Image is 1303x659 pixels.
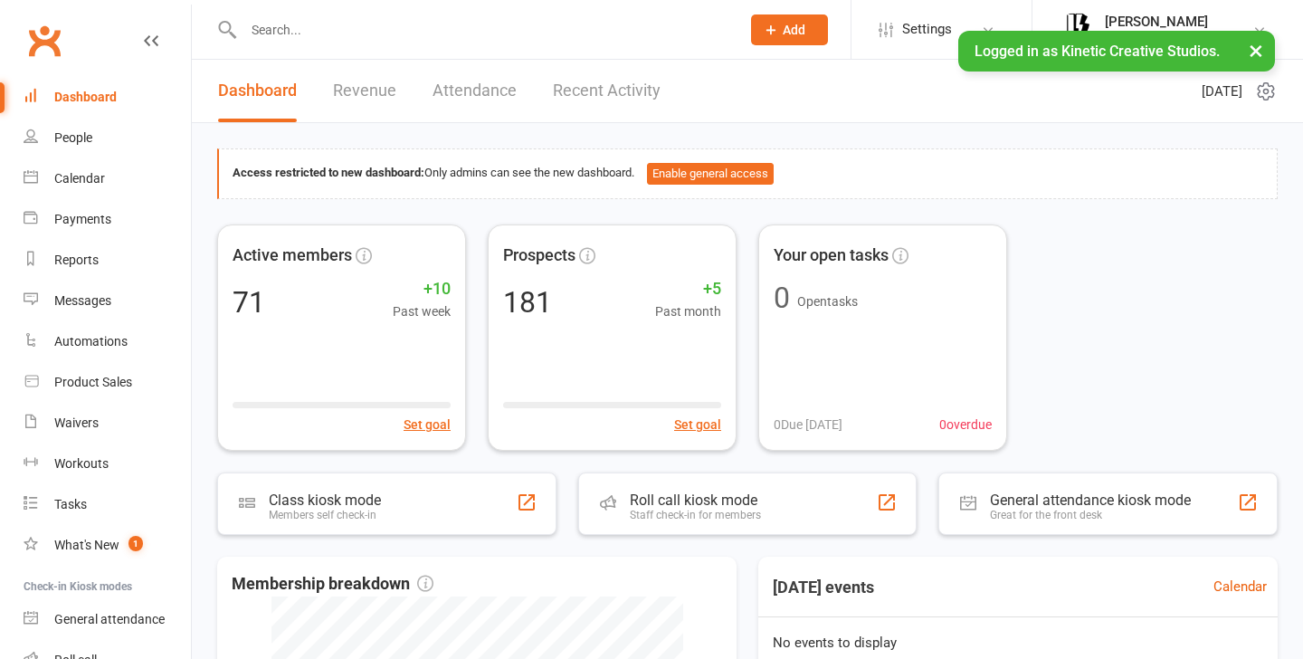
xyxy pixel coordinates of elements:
button: × [1240,31,1272,70]
span: Past month [655,301,721,321]
a: Workouts [24,444,191,484]
a: People [24,118,191,158]
span: Your open tasks [774,243,889,269]
button: Set goal [404,415,451,435]
div: 71 [233,288,265,317]
div: Product Sales [54,375,132,389]
a: Calendar [24,158,191,199]
div: Automations [54,334,128,349]
span: Membership breakdown [232,571,433,597]
div: Class kiosk mode [269,492,381,509]
div: Payments [54,212,111,226]
button: Set goal [674,415,721,435]
div: 0 [774,283,790,312]
div: Kinetic Creative Studios [1105,30,1237,46]
div: General attendance kiosk mode [990,492,1191,509]
div: Reports [54,253,99,267]
div: Workouts [54,456,109,471]
span: +5 [655,276,721,302]
div: Members self check-in [269,509,381,521]
a: Tasks [24,484,191,525]
img: thumb_image1674531864.png [1060,12,1096,48]
span: Past week [393,301,451,321]
span: 0 Due [DATE] [774,415,842,435]
a: Waivers [24,403,191,444]
span: [DATE] [1202,81,1242,102]
a: Messages [24,281,191,321]
a: Clubworx [22,18,67,63]
a: Dashboard [24,77,191,118]
h3: [DATE] events [758,571,889,604]
div: Messages [54,293,111,308]
a: Revenue [333,60,396,122]
a: Attendance [433,60,517,122]
a: Calendar [1213,576,1267,597]
div: Dashboard [54,90,117,104]
input: Search... [238,17,728,43]
a: Payments [24,199,191,240]
a: Recent Activity [553,60,661,122]
span: Settings [902,9,952,50]
div: Waivers [54,415,99,430]
button: Enable general access [647,163,774,185]
span: 0 overdue [939,415,992,435]
a: Automations [24,321,191,362]
div: Tasks [54,497,87,511]
span: Active members [233,243,352,269]
div: Staff check-in for members [630,509,761,521]
div: Calendar [54,171,105,186]
span: Add [783,23,805,37]
span: Prospects [503,243,575,269]
span: Open tasks [797,294,858,309]
div: Great for the front desk [990,509,1191,521]
div: What's New [54,538,119,552]
div: Only admins can see the new dashboard. [233,163,1263,185]
button: Add [751,14,828,45]
span: Logged in as Kinetic Creative Studios. [975,43,1220,60]
strong: Access restricted to new dashboard: [233,166,424,179]
div: 181 [503,288,552,317]
span: 1 [128,536,143,551]
div: General attendance [54,612,165,626]
a: General attendance kiosk mode [24,599,191,640]
a: Reports [24,240,191,281]
a: Product Sales [24,362,191,403]
span: +10 [393,276,451,302]
a: Dashboard [218,60,297,122]
div: People [54,130,92,145]
div: Roll call kiosk mode [630,492,761,509]
div: [PERSON_NAME] [1105,14,1237,30]
a: What's New1 [24,525,191,566]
